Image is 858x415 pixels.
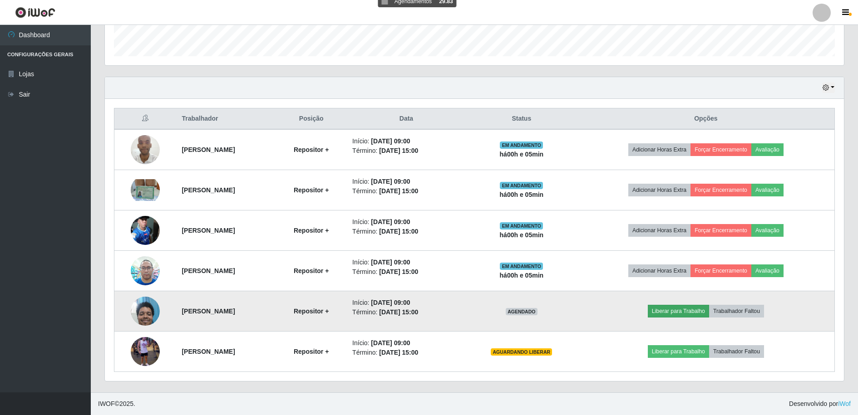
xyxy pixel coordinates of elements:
button: Avaliação [751,224,784,237]
strong: Repositor + [294,267,329,274]
li: Início: [352,137,460,146]
li: Término: [352,267,460,277]
strong: [PERSON_NAME] [182,186,235,194]
li: Término: [352,227,460,236]
th: Trabalhador [176,108,276,130]
th: Opções [577,108,835,130]
span: © 2025 . [98,399,135,409]
button: Adicionar Horas Extra [628,143,690,156]
button: Liberar para Trabalho [648,345,709,358]
strong: [PERSON_NAME] [182,308,235,315]
time: [DATE] 09:00 [371,339,410,347]
img: 1753733512120.jpeg [131,292,160,330]
time: [DATE] 15:00 [379,268,418,275]
span: Desenvolvido por [789,399,851,409]
span: AGUARDANDO LIBERAR [491,348,552,356]
button: Adicionar Horas Extra [628,224,690,237]
time: [DATE] 09:00 [371,259,410,266]
strong: Repositor + [294,348,329,355]
th: Data [347,108,466,130]
strong: há 00 h e 05 min [500,151,544,158]
span: EM ANDAMENTO [500,222,543,229]
time: [DATE] 09:00 [371,299,410,306]
button: Trabalhador Faltou [709,345,764,358]
strong: Repositor + [294,186,329,194]
strong: Repositor + [294,227,329,234]
button: Trabalhador Faltou [709,305,764,317]
time: [DATE] 15:00 [379,147,418,154]
th: Posição [276,108,347,130]
strong: há 00 h e 05 min [500,272,544,279]
strong: Repositor + [294,146,329,153]
img: CoreUI Logo [15,7,55,18]
img: 1752581943955.jpeg [131,251,160,290]
time: [DATE] 15:00 [379,308,418,316]
strong: [PERSON_NAME] [182,267,235,274]
time: [DATE] 15:00 [379,187,418,195]
time: [DATE] 15:00 [379,228,418,235]
li: Início: [352,217,460,227]
button: Forçar Encerramento [690,264,751,277]
li: Término: [352,348,460,357]
span: EM ANDAMENTO [500,263,543,270]
span: IWOF [98,400,115,407]
li: Início: [352,298,460,308]
button: Adicionar Horas Extra [628,264,690,277]
span: EM ANDAMENTO [500,142,543,149]
img: 1750964642219.jpeg [131,130,160,169]
button: Avaliação [751,184,784,196]
img: 1752013122469.jpeg [131,179,160,201]
button: Avaliação [751,264,784,277]
span: EM ANDAMENTO [500,182,543,189]
button: Avaliação [751,143,784,156]
li: Término: [352,146,460,156]
span: AGENDADO [506,308,537,315]
button: Forçar Encerramento [690,224,751,237]
strong: há 00 h e 05 min [500,231,544,239]
button: Forçar Encerramento [690,184,751,196]
li: Início: [352,338,460,348]
li: Término: [352,308,460,317]
strong: há 00 h e 05 min [500,191,544,198]
time: [DATE] 09:00 [371,137,410,145]
img: 1752777150518.jpeg [131,211,160,249]
strong: [PERSON_NAME] [182,227,235,234]
button: Adicionar Horas Extra [628,184,690,196]
th: Status [466,108,577,130]
li: Início: [352,177,460,186]
img: 1755799351460.jpeg [131,326,160,377]
time: [DATE] 15:00 [379,349,418,356]
strong: Repositor + [294,308,329,315]
a: iWof [838,400,851,407]
time: [DATE] 09:00 [371,178,410,185]
li: Término: [352,186,460,196]
button: Liberar para Trabalho [648,305,709,317]
li: Início: [352,258,460,267]
strong: [PERSON_NAME] [182,348,235,355]
button: Forçar Encerramento [690,143,751,156]
strong: [PERSON_NAME] [182,146,235,153]
time: [DATE] 09:00 [371,218,410,225]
